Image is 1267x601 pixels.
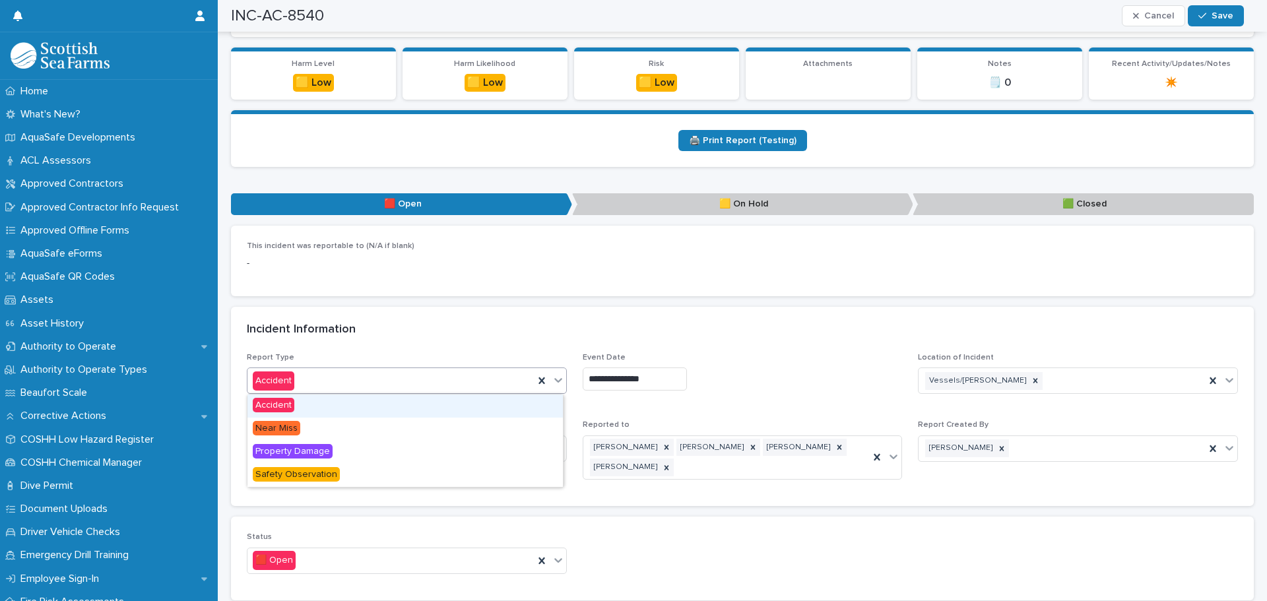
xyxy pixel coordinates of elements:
[15,387,98,399] p: Beaufort Scale
[1188,5,1244,26] button: Save
[15,177,134,190] p: Approved Contractors
[649,60,664,68] span: Risk
[11,42,110,69] img: bPIBxiqnSb2ggTQWdOVV
[253,467,340,482] span: Safety Observation
[247,257,567,270] p: -
[247,464,563,487] div: Safety Observation
[689,136,796,145] span: 🖨️ Print Report (Testing)
[925,77,1074,89] p: 🗒️ 0
[925,439,994,457] div: [PERSON_NAME]
[918,421,989,429] span: Report Created By
[253,444,333,459] span: Property Damage
[590,439,659,457] div: [PERSON_NAME]
[293,74,334,92] div: 🟨 Low
[247,533,272,541] span: Status
[15,503,118,515] p: Document Uploads
[15,573,110,585] p: Employee Sign-In
[15,340,127,353] p: Authority to Operate
[15,457,152,469] p: COSHH Chemical Manager
[1097,77,1246,89] p: ✴️
[15,131,146,144] p: AquaSafe Developments
[15,480,84,492] p: Dive Permit
[247,323,356,337] h2: Incident Information
[15,85,59,98] p: Home
[253,421,300,435] span: Near Miss
[247,441,563,464] div: Property Damage
[1112,60,1231,68] span: Recent Activity/Updates/Notes
[253,398,294,412] span: Accident
[15,247,113,260] p: AquaSafe eForms
[15,433,164,446] p: COSHH Low Hazard Register
[15,526,131,538] p: Driver Vehicle Checks
[247,418,563,441] div: Near Miss
[247,395,563,418] div: Accident
[15,317,94,330] p: Asset History
[1144,11,1174,20] span: Cancel
[918,354,994,362] span: Location of Incident
[15,201,189,214] p: Approved Contractor Info Request
[15,364,158,376] p: Authority to Operate Types
[231,193,572,215] p: 🟥 Open
[454,60,515,68] span: Harm Likelihood
[15,154,102,167] p: ACL Assessors
[15,108,91,121] p: What's New?
[763,439,832,457] div: [PERSON_NAME]
[583,354,626,362] span: Event Date
[590,459,659,476] div: [PERSON_NAME]
[15,294,64,306] p: Assets
[913,193,1254,215] p: 🟩 Closed
[15,270,125,283] p: AquaSafe QR Codes
[1212,11,1233,20] span: Save
[583,421,630,429] span: Reported to
[253,371,294,391] div: Accident
[465,74,505,92] div: 🟨 Low
[803,60,853,68] span: Attachments
[292,60,335,68] span: Harm Level
[636,74,677,92] div: 🟨 Low
[15,410,117,422] p: Corrective Actions
[572,193,913,215] p: 🟨 On Hold
[15,224,140,237] p: Approved Offline Forms
[247,354,294,362] span: Report Type
[253,551,296,570] div: 🟥 Open
[15,549,139,561] p: Emergency Drill Training
[678,130,807,151] a: 🖨️ Print Report (Testing)
[1122,5,1185,26] button: Cancel
[231,7,324,26] h2: INC-AC-8540
[676,439,746,457] div: [PERSON_NAME]
[247,242,414,250] span: This incident was reportable to (N/A if blank)
[988,60,1012,68] span: Notes
[925,372,1028,390] div: Vessels/[PERSON_NAME]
